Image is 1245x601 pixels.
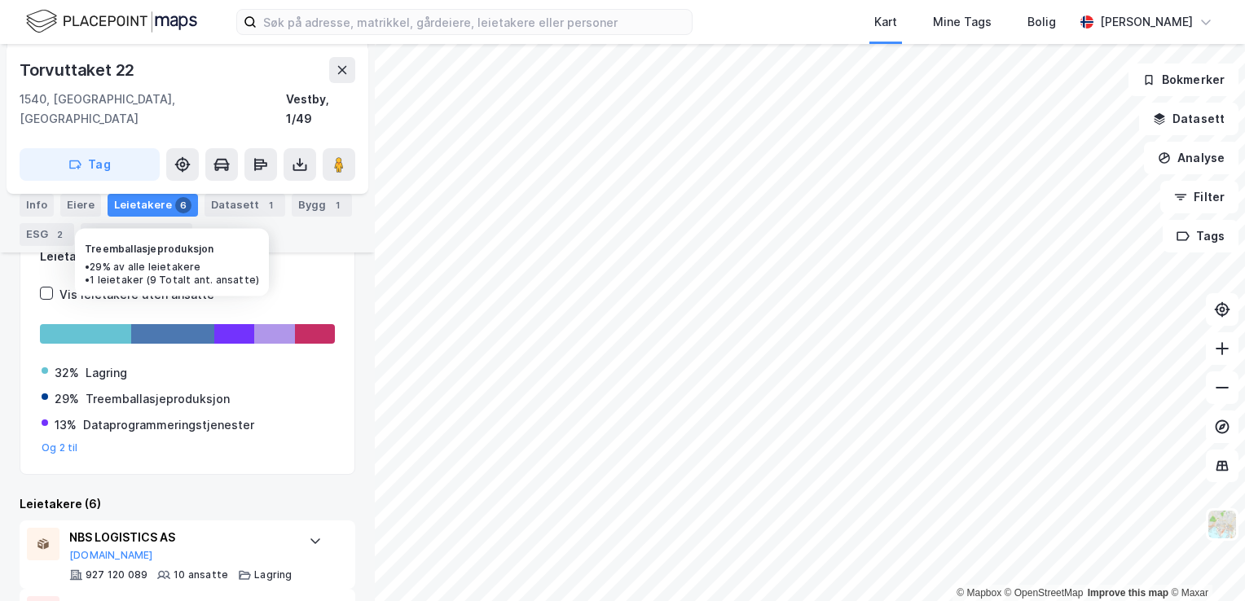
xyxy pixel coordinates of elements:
[957,587,1001,599] a: Mapbox
[20,194,54,217] div: Info
[1088,587,1168,599] a: Improve this map
[262,197,279,213] div: 1
[1027,12,1056,32] div: Bolig
[42,441,78,454] button: Og 2 til
[292,194,352,217] div: Bygg
[20,57,138,83] div: Torvuttaket 22
[1128,64,1238,96] button: Bokmerker
[1160,181,1238,213] button: Filter
[20,494,355,514] div: Leietakere (6)
[1207,509,1238,540] img: Z
[55,415,77,435] div: 13%
[20,90,286,129] div: 1540, [GEOGRAPHIC_DATA], [GEOGRAPHIC_DATA]
[26,7,197,36] img: logo.f888ab2527a4732fd821a326f86c7f29.svg
[55,389,79,409] div: 29%
[1005,587,1084,599] a: OpenStreetMap
[51,226,68,243] div: 2
[60,194,101,217] div: Eiere
[329,197,345,213] div: 1
[86,568,147,581] div: 927 120 089
[20,223,74,246] div: ESG
[169,226,186,243] div: 3
[86,363,127,383] div: Lagring
[205,194,285,217] div: Datasett
[257,10,692,34] input: Søk på adresse, matrikkel, gårdeiere, leietakere eller personer
[55,363,79,383] div: 32%
[1163,220,1238,252] button: Tags
[69,528,293,547] div: NBS LOGISTICS AS
[83,415,254,435] div: Dataprogrammeringstjenester
[108,194,198,217] div: Leietakere
[175,197,191,213] div: 6
[1164,523,1245,601] iframe: Chat Widget
[174,568,228,581] div: 10 ansatte
[40,247,335,266] div: Leietakere etter industri
[254,568,292,581] div: Lagring
[81,223,192,246] div: Transaksjoner
[286,90,355,129] div: Vestby, 1/49
[20,148,160,181] button: Tag
[1144,142,1238,174] button: Analyse
[86,389,230,409] div: Treemballasjeproduksjon
[874,12,897,32] div: Kart
[1100,12,1193,32] div: [PERSON_NAME]
[69,549,153,562] button: [DOMAIN_NAME]
[1139,103,1238,135] button: Datasett
[59,285,214,305] div: Vis leietakere uten ansatte
[933,12,992,32] div: Mine Tags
